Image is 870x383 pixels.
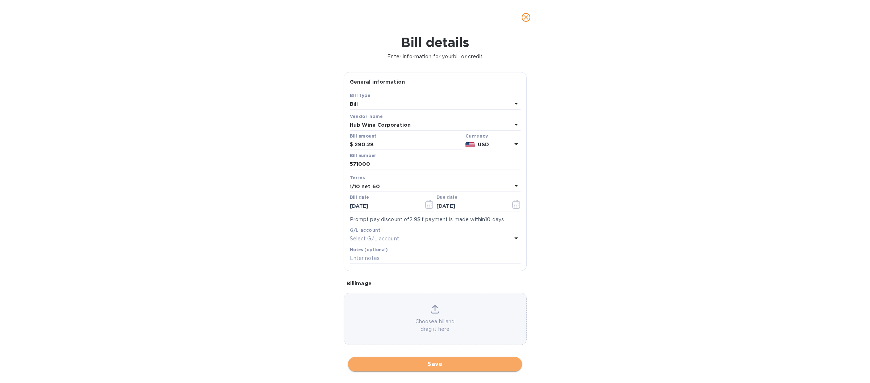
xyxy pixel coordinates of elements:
[350,122,411,128] b: Hub Wine Corporation
[344,318,526,333] p: Choose a bill and drag it here
[517,9,535,26] button: close
[478,142,489,147] b: USD
[350,79,405,85] b: General information
[350,227,381,233] b: G/L account
[350,114,383,119] b: Vendor name
[354,360,516,369] span: Save
[350,134,376,138] label: Bill amount
[350,235,399,243] p: Select G/L account
[350,195,369,200] label: Bill date
[348,357,522,371] button: Save
[350,216,521,223] p: Prompt pay discount of 2.9$ if payment is made within 10 days
[350,93,371,98] b: Bill type
[355,139,463,150] input: $ Enter bill amount
[350,253,521,264] input: Enter notes
[350,139,355,150] div: $
[350,201,418,211] input: Select date
[350,175,365,180] b: Terms
[436,201,505,211] input: Due date
[6,53,864,60] p: Enter information for your bill or credit
[465,133,488,139] b: Currency
[350,101,358,107] b: Bill
[350,153,376,158] label: Bill number
[347,280,524,287] p: Bill image
[465,142,475,147] img: USD
[350,159,521,170] input: Enter bill number
[6,35,864,50] h1: Bill details
[436,195,457,200] label: Due date
[350,184,380,189] b: 1/10 net 60
[350,248,388,252] label: Notes (optional)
